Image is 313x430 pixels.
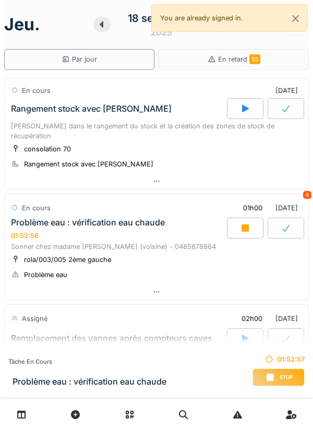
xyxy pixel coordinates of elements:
[151,26,172,39] div: 2025
[233,309,302,328] div: [DATE]
[22,86,51,95] div: En cours
[24,159,153,169] div: Rangement stock avec [PERSON_NAME]
[218,55,260,63] span: En retard
[22,314,47,324] div: Assigné
[234,198,302,218] div: [DATE]
[249,54,260,64] span: 10
[303,191,311,199] div: 8
[11,218,165,228] div: Problème eau : vérification eau chaude
[252,354,305,364] div: 01:52:57
[284,5,307,32] button: Close
[62,54,97,64] div: Par jour
[275,86,302,95] div: [DATE]
[11,232,39,240] div: 01:52:56
[243,203,262,213] div: 01h00
[4,15,40,34] h1: jeu.
[11,242,302,252] div: Sonner chez madame [PERSON_NAME] (voisine) - 0485878864
[22,203,51,213] div: En cours
[13,377,166,387] h3: Problème eau : vérification eau chaude
[11,333,212,343] div: Remplacement des vannes après compteurs caves
[24,255,111,265] div: rola/003/005 2ème gauche
[24,144,71,154] div: consolation 70
[11,121,302,141] div: [PERSON_NAME] dans le rangement du stock et la création des zones de stock de récupération
[242,314,262,324] div: 02h00
[151,4,308,32] div: You are already signed in.
[24,270,67,280] div: Problème eau
[280,374,293,381] span: Stop
[128,10,196,26] div: 18 septembre
[11,104,172,114] div: Rangement stock avec [PERSON_NAME]
[8,357,166,366] div: Tâche en cours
